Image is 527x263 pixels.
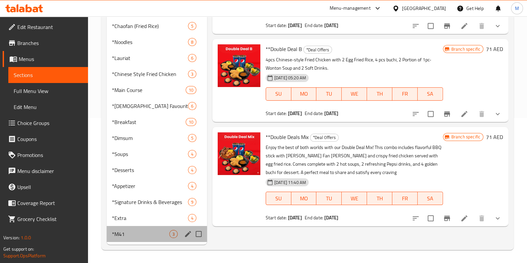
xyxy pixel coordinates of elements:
div: items [169,230,178,238]
div: *[DEMOGRAPHIC_DATA] Favourites6 [107,98,207,114]
span: TH [370,194,390,203]
div: *M413edit [107,226,207,242]
button: TU [316,192,342,205]
button: sort-choices [408,106,424,122]
div: *Main Course10 [107,82,207,98]
h6: 71 AED [486,44,503,54]
span: Menus [19,55,83,63]
span: *[DEMOGRAPHIC_DATA] Favourites [112,102,188,110]
div: *Appetizer4 [107,178,207,194]
span: Start date: [266,109,287,118]
button: SU [266,192,291,205]
b: [DATE] [324,21,338,30]
a: Menu disclaimer [3,163,88,179]
div: *Chinese Style Fried Chicken3 [107,66,207,82]
span: Get support on: [3,245,34,253]
button: TH [367,87,392,101]
span: 10 [186,87,196,93]
span: End date: [305,109,323,118]
span: 8 [188,39,196,45]
button: SA [418,192,443,205]
span: Version: [3,233,20,242]
span: **Double Deal B [266,44,302,54]
a: Edit Menu [8,99,88,115]
span: Branches [17,39,83,47]
button: MO [291,87,317,101]
button: show more [490,18,506,34]
span: 5 [188,23,196,29]
span: *Signature Drinks & Beverages [112,198,188,206]
div: *Lauriat6 [107,50,207,66]
span: *Main Course [112,86,186,94]
div: *Deal Offers [310,134,339,142]
button: TH [367,192,392,205]
div: *Dimsum [112,134,188,142]
div: *Chaofan (Fried Rice)5 [107,18,207,34]
button: delete [474,18,490,34]
div: *Filipino Favourites [112,102,188,110]
p: 4pcs Chinese-style Fried Chicken with 2 Egg Fried Rice, 4 pcs buchi, 2 Portion of 1pc-Wonton Soup... [266,56,443,72]
button: FR [392,192,418,205]
div: *Desserts4 [107,162,207,178]
span: Sections [14,71,83,79]
p: Enjoy the best of both worlds with our Double Deal Mix! This combo includes flavorful BBQ stick w... [266,143,443,177]
span: *Deal Offers [310,134,338,141]
span: 4 [188,215,196,221]
svg: Show Choices [494,22,502,30]
button: Branch-specific-item [439,18,455,34]
span: Choice Groups [17,119,83,127]
div: items [188,182,196,190]
b: [DATE] [288,109,302,118]
span: *Soups [112,150,188,158]
a: Choice Groups [3,115,88,131]
span: FR [395,194,415,203]
button: TU [316,87,342,101]
span: 5 [188,135,196,141]
a: Grocery Checklist [3,211,88,227]
span: TH [370,89,390,99]
span: SA [420,194,440,203]
span: *Chaofan (Fried Rice) [112,22,188,30]
div: *Chinese Style Fried Chicken [112,70,188,78]
span: Select to update [424,211,438,225]
a: Edit menu item [460,214,468,222]
a: Menus [3,51,88,67]
button: SU [266,87,291,101]
button: show more [490,106,506,122]
b: [DATE] [324,213,338,222]
div: *Dimsum5 [107,130,207,146]
div: *Signature Drinks & Beverages9 [107,194,207,210]
span: WE [344,89,364,99]
span: *Noodles [112,38,188,46]
span: *Extra [112,214,188,222]
span: Menu disclaimer [17,167,83,175]
span: Select to update [424,19,438,33]
div: items [186,118,196,126]
button: SA [418,87,443,101]
a: Edit menu item [460,22,468,30]
div: items [188,38,196,46]
button: delete [474,106,490,122]
div: *Appetizer [112,182,188,190]
span: Select to update [424,107,438,121]
span: 4 [188,151,196,157]
span: [DATE] 11:40 AM [272,179,309,186]
a: Support.OpsPlatform [3,251,46,260]
span: 6 [188,55,196,61]
div: Menu-management [330,4,371,12]
span: Full Menu View [14,87,83,95]
a: Edit Restaurant [3,19,88,35]
svg: Show Choices [494,110,502,118]
span: Edit Restaurant [17,23,83,31]
span: 4 [188,183,196,189]
b: [DATE] [288,213,302,222]
span: WE [344,194,364,203]
button: FR [392,87,418,101]
div: *Deal Offers [303,46,332,54]
span: *Desserts [112,166,188,174]
button: WE [342,87,367,101]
